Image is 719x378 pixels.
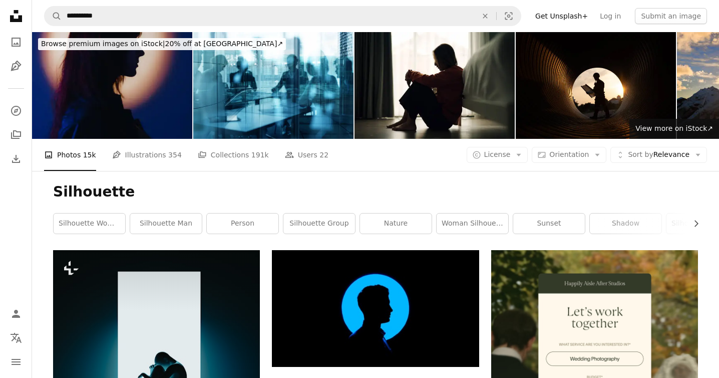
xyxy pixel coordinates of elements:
[112,139,182,171] a: Illustrations 354
[532,147,606,163] button: Orientation
[628,150,689,160] span: Relevance
[594,8,627,24] a: Log in
[513,214,585,234] a: sunset
[590,214,661,234] a: shadow
[687,214,698,234] button: scroll list to the right
[44,6,521,26] form: Find visuals sitewide
[635,8,707,24] button: Submit an image
[497,7,521,26] button: Visual search
[628,150,653,158] span: Sort by
[130,214,202,234] a: silhouette man
[207,214,278,234] a: person
[41,40,165,48] span: Browse premium images on iStock |
[319,149,328,160] span: 22
[6,56,26,76] a: Illustrations
[467,147,528,163] button: License
[193,32,353,139] img: Reflection Of People On Glass Window
[437,214,508,234] a: woman silhouette
[6,149,26,169] a: Download History
[283,214,355,234] a: silhouette group
[6,101,26,121] a: Explore
[54,214,125,234] a: silhouette woman
[610,147,707,163] button: Sort byRelevance
[41,40,283,48] span: 20% off at [GEOGRAPHIC_DATA] ↗
[272,250,479,366] img: silhouette of man illustration
[45,7,62,26] button: Search Unsplash
[285,139,329,171] a: Users 22
[529,8,594,24] a: Get Unsplash+
[198,139,269,171] a: Collections 191k
[354,32,515,139] img: Woman depression in bedroom.
[629,119,719,139] a: View more on iStock↗
[6,125,26,145] a: Collections
[168,149,182,160] span: 354
[32,32,292,56] a: Browse premium images on iStock|20% off at [GEOGRAPHIC_DATA]↗
[635,124,713,132] span: View more on iStock ↗
[272,304,479,313] a: silhouette of man illustration
[474,7,496,26] button: Clear
[6,32,26,52] a: Photos
[53,183,698,201] h1: Silhouette
[6,304,26,324] a: Log in / Sign up
[32,32,192,139] img: Young woman silhouette looking right on orange and purple background
[516,32,676,139] img: The silhouette of a construction engineer can be observed in a dark tunnel, with twilight illumin...
[484,150,511,158] span: License
[549,150,589,158] span: Orientation
[6,352,26,372] button: Menu
[251,149,269,160] span: 191k
[6,328,26,348] button: Language
[360,214,432,234] a: nature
